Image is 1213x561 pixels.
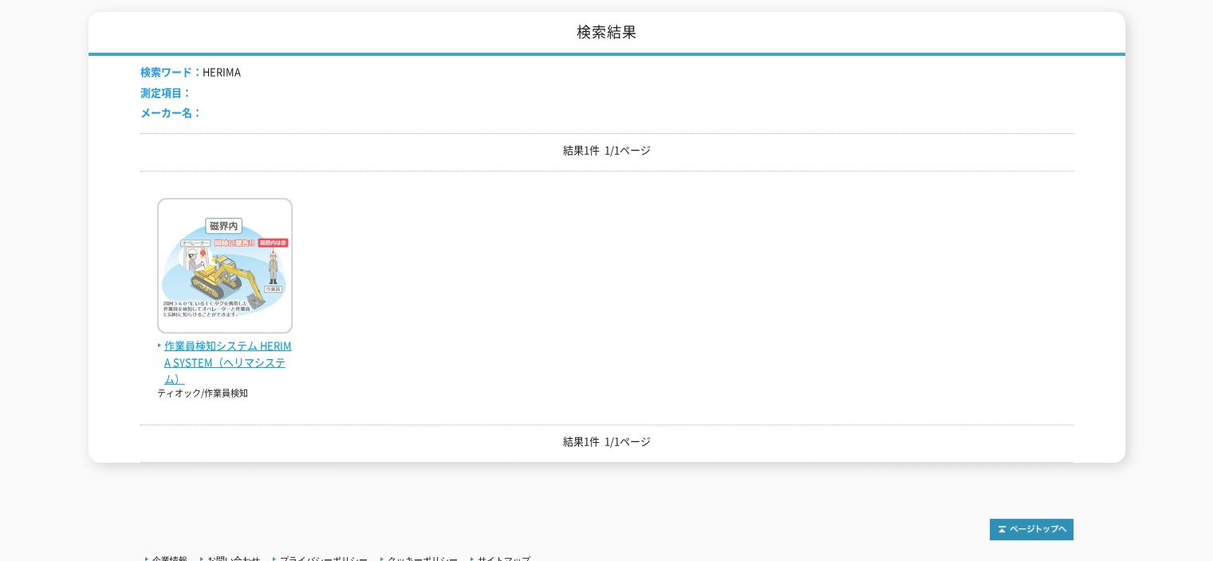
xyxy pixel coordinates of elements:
span: 検索ワード： [140,64,203,79]
img: トップページへ [990,519,1073,540]
h1: 検索結果 [89,12,1125,56]
p: 結果1件 1/1ページ [140,433,1073,450]
a: 作業員検知システム HERIMA SYSTEM（ヘリマシステム） [157,321,293,387]
p: ティオック/作業員検知 [157,387,293,401]
li: HERIMA [140,64,241,81]
p: 結果1件 1/1ページ [140,142,1073,159]
span: メーカー名： [140,105,203,120]
img: HERIMA SYSTEM（ヘリマシステム） [157,198,293,338]
span: 作業員検知システム HERIMA SYSTEM（ヘリマシステム） [157,338,293,387]
span: 測定項目： [140,85,192,100]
